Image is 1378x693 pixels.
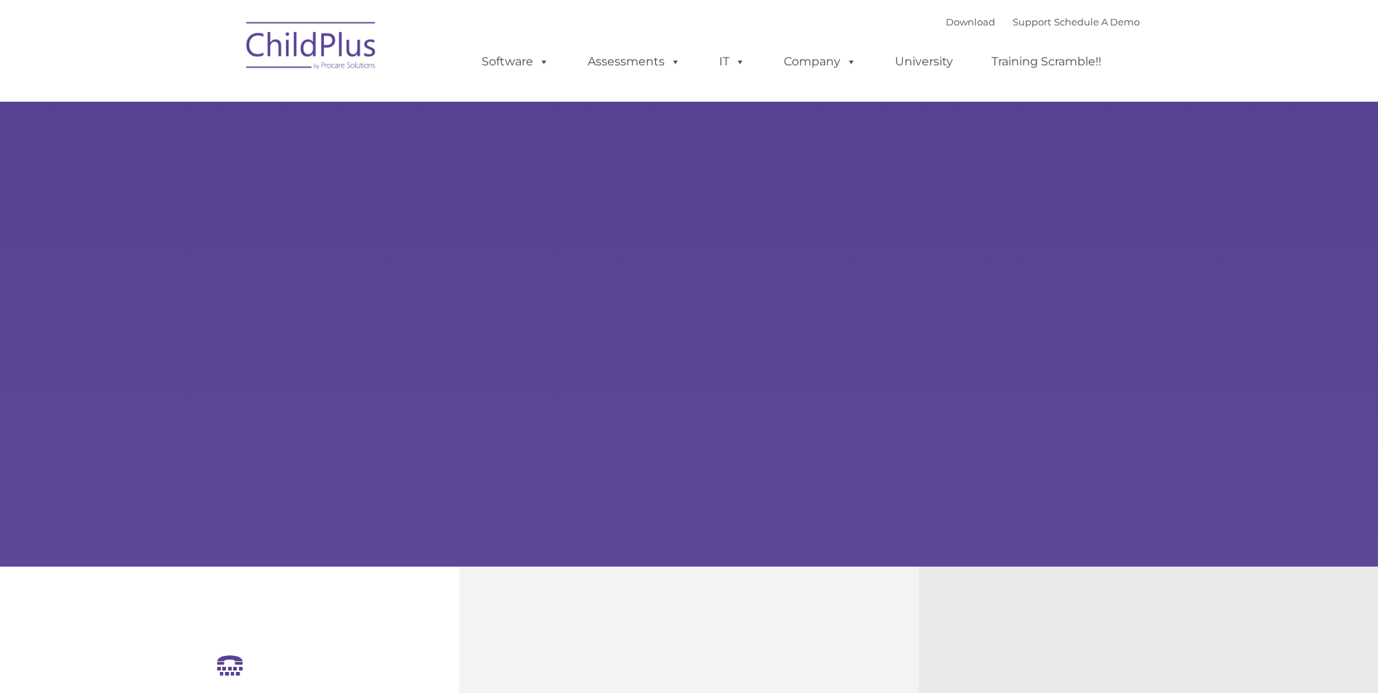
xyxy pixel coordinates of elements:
a: University [880,47,968,76]
a: Training Scramble!! [977,47,1116,76]
img: ChildPlus by Procare Solutions [239,12,384,84]
a: Software [467,47,564,76]
a: Schedule A Demo [1054,16,1140,28]
a: IT [705,47,760,76]
a: Download [946,16,995,28]
font: | [946,16,1140,28]
a: Assessments [573,47,695,76]
a: Company [769,47,871,76]
a: Support [1013,16,1051,28]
